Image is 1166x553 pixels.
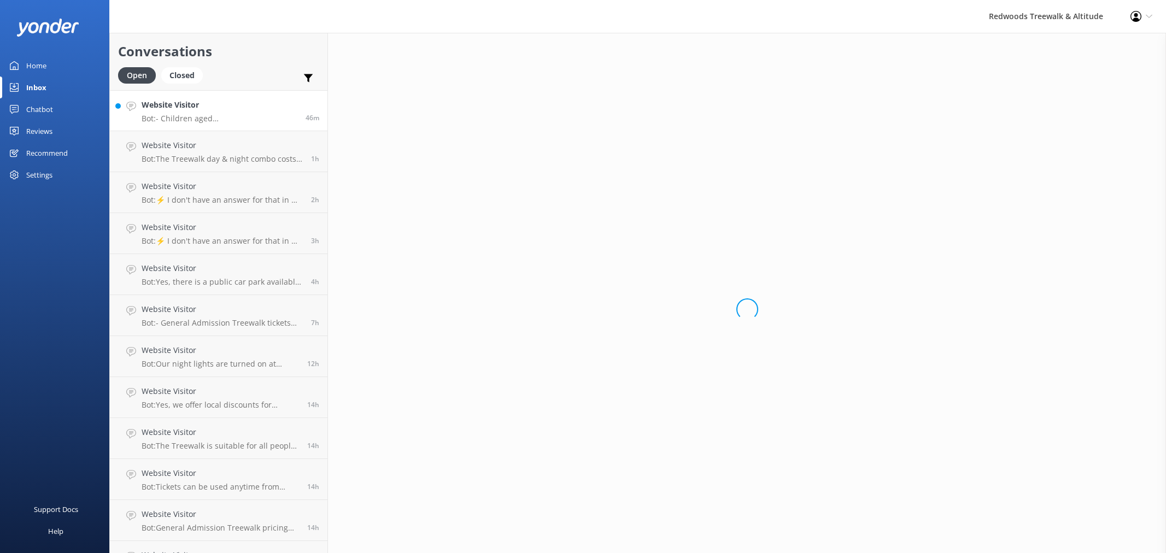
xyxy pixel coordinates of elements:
[110,213,327,254] a: Website VisitorBot:⚡ I don't have an answer for that in my knowledge base. Please try and rephras...
[142,277,303,287] p: Bot: Yes, there is a public car park available directly underneath the [GEOGRAPHIC_DATA], which i...
[142,221,303,233] h4: Website Visitor
[311,154,319,163] span: Oct 01 2025 08:33am (UTC +13:00) Pacific/Auckland
[48,520,63,542] div: Help
[142,236,303,246] p: Bot: ⚡ I don't have an answer for that in my knowledge base. Please try and rephrase your questio...
[142,426,299,438] h4: Website Visitor
[110,377,327,418] a: Website VisitorBot:Yes, we offer local discounts for Rotorua residents. For the Redwoods Glowworm...
[110,418,327,459] a: Website VisitorBot:The Treewalk is suitable for all people, young and old, and there are small st...
[142,385,299,397] h4: Website Visitor
[26,120,52,142] div: Reviews
[307,441,319,450] span: Sep 30 2025 07:45pm (UTC +13:00) Pacific/Auckland
[142,467,299,479] h4: Website Visitor
[110,459,327,500] a: Website VisitorBot:Tickets can be used anytime from when we open until we close. For specific clo...
[26,55,46,77] div: Home
[110,172,327,213] a: Website VisitorBot:⚡ I don't have an answer for that in my knowledge base. Please try and rephras...
[16,19,79,37] img: yonder-white-logo.png
[110,295,327,336] a: Website VisitorBot:- General Admission Treewalk tickets are valid for up to 12 months from the pu...
[142,318,303,328] p: Bot: - General Admission Treewalk tickets are valid for up to 12 months from the purchase date an...
[142,303,303,315] h4: Website Visitor
[142,114,297,123] p: Bot: - Children aged [DEMOGRAPHIC_DATA] years and younger are free of charge for the Treewalk and...
[110,254,327,295] a: Website VisitorBot:Yes, there is a public car park available directly underneath the [GEOGRAPHIC_...
[142,523,299,533] p: Bot: General Admission Treewalk pricing starts at $42 for adults (16+ years) and $26 for children...
[110,131,327,172] a: Website VisitorBot:The Treewalk day & night combo costs $69 per adult (16+ years) for General Adm...
[142,359,299,369] p: Bot: Our night lights are turned on at sunset, and the night walk starts 20 minutes thereafter. E...
[26,142,68,164] div: Recommend
[110,336,327,377] a: Website VisitorBot:Our night lights are turned on at sunset, and the night walk starts 20 minutes...
[26,98,53,120] div: Chatbot
[142,344,299,356] h4: Website Visitor
[142,154,303,164] p: Bot: The Treewalk day & night combo costs $69 per adult (16+ years) for General Admission entry. ...
[307,359,319,368] span: Sep 30 2025 09:29pm (UTC +13:00) Pacific/Auckland
[118,69,161,81] a: Open
[161,67,203,84] div: Closed
[161,69,208,81] a: Closed
[34,498,78,520] div: Support Docs
[142,482,299,492] p: Bot: Tickets can be used anytime from when we open until we close. For specific closing times, pl...
[142,139,303,151] h4: Website Visitor
[311,236,319,245] span: Oct 01 2025 07:15am (UTC +13:00) Pacific/Auckland
[118,67,156,84] div: Open
[307,400,319,409] span: Sep 30 2025 08:08pm (UTC +13:00) Pacific/Auckland
[142,400,299,410] p: Bot: Yes, we offer local discounts for Rotorua residents. For the Redwoods Glowworms, the local p...
[118,41,319,62] h2: Conversations
[142,195,303,205] p: Bot: ⚡ I don't have an answer for that in my knowledge base. Please try and rephrase your questio...
[142,99,297,111] h4: Website Visitor
[311,318,319,327] span: Oct 01 2025 03:17am (UTC +13:00) Pacific/Auckland
[306,113,319,122] span: Oct 01 2025 09:31am (UTC +13:00) Pacific/Auckland
[142,180,303,192] h4: Website Visitor
[142,441,299,451] p: Bot: The Treewalk is suitable for all people, young and old, and there are small steps around 20 ...
[307,482,319,491] span: Sep 30 2025 07:32pm (UTC +13:00) Pacific/Auckland
[110,500,327,541] a: Website VisitorBot:General Admission Treewalk pricing starts at $42 for adults (16+ years) and $2...
[307,523,319,532] span: Sep 30 2025 07:26pm (UTC +13:00) Pacific/Auckland
[26,164,52,186] div: Settings
[142,262,303,274] h4: Website Visitor
[142,508,299,520] h4: Website Visitor
[311,277,319,286] span: Oct 01 2025 05:56am (UTC +13:00) Pacific/Auckland
[26,77,46,98] div: Inbox
[110,90,327,131] a: Website VisitorBot:- Children aged [DEMOGRAPHIC_DATA] years and younger are free of charge for th...
[311,195,319,204] span: Oct 01 2025 08:03am (UTC +13:00) Pacific/Auckland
